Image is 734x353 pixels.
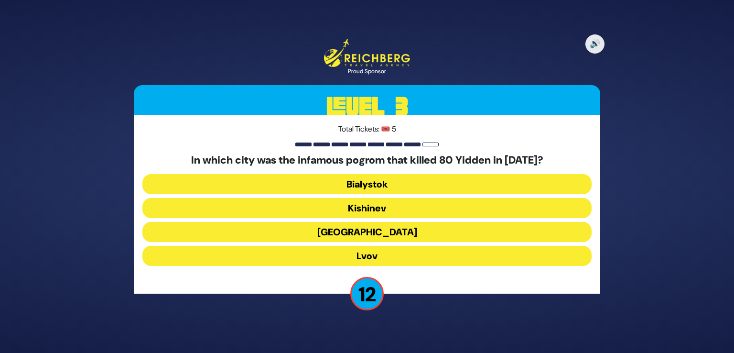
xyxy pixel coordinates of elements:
[142,198,592,218] button: Kishinev
[585,34,604,54] button: 🔊
[142,246,592,266] button: Lvov
[324,39,410,67] img: Reichberg Travel
[350,277,384,310] p: 12
[142,123,592,135] p: Total Tickets: 🎟️ 5
[142,174,592,194] button: Bialystok
[324,67,410,76] div: Proud Sponsor
[142,154,592,166] h5: In which city was the infamous pogrom that killed 80 Yidden in [DATE]?
[142,222,592,242] button: [GEOGRAPHIC_DATA]
[134,85,600,128] h3: Level 3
